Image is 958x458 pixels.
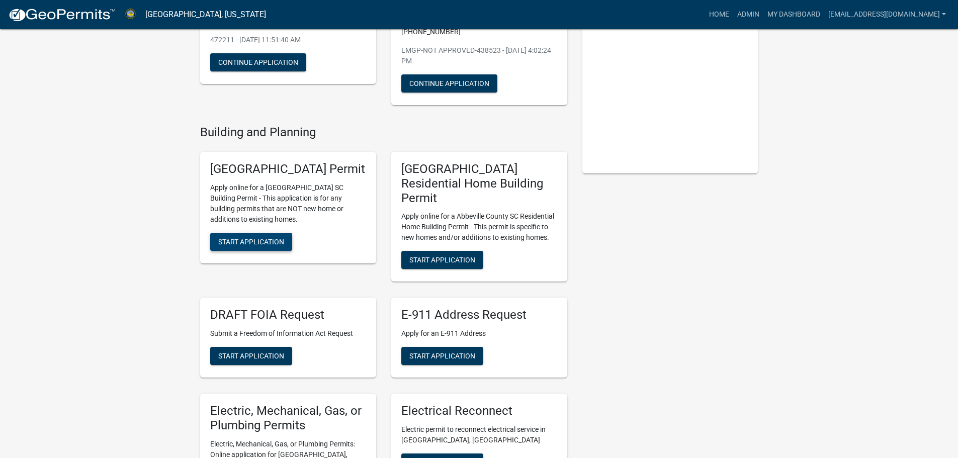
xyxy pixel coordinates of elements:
[401,211,557,243] p: Apply online for a Abbeville County SC Residential Home Building Permit - This permit is specific...
[200,125,567,140] h4: Building and Planning
[763,5,824,24] a: My Dashboard
[401,328,557,339] p: Apply for an E-911 Address
[210,404,366,433] h5: Electric, Mechanical, Gas, or Plumbing Permits
[210,182,366,225] p: Apply online for a [GEOGRAPHIC_DATA] SC Building Permit - This application is for any building pe...
[409,256,475,264] span: Start Application
[401,424,557,445] p: Electric permit to reconnect electrical service in [GEOGRAPHIC_DATA], [GEOGRAPHIC_DATA]
[401,404,557,418] h5: Electrical Reconnect
[210,328,366,339] p: Submit a Freedom of Information Act Request
[409,352,475,360] span: Start Application
[210,308,366,322] h5: DRAFT FOIA Request
[145,6,266,23] a: [GEOGRAPHIC_DATA], [US_STATE]
[401,74,497,93] button: Continue Application
[401,162,557,205] h5: [GEOGRAPHIC_DATA] Residential Home Building Permit
[210,162,366,176] h5: [GEOGRAPHIC_DATA] Permit
[210,233,292,251] button: Start Application
[401,347,483,365] button: Start Application
[401,45,557,66] p: EMGP-NOT APPROVED-438523 - [DATE] 4:02:24 PM
[124,8,137,21] img: Abbeville County, South Carolina
[401,251,483,269] button: Start Application
[210,53,306,71] button: Continue Application
[210,347,292,365] button: Start Application
[218,352,284,360] span: Start Application
[824,5,950,24] a: [EMAIL_ADDRESS][DOMAIN_NAME]
[218,237,284,245] span: Start Application
[210,35,366,45] p: 472211 - [DATE] 11:51:40 AM
[401,308,557,322] h5: E-911 Address Request
[733,5,763,24] a: Admin
[705,5,733,24] a: Home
